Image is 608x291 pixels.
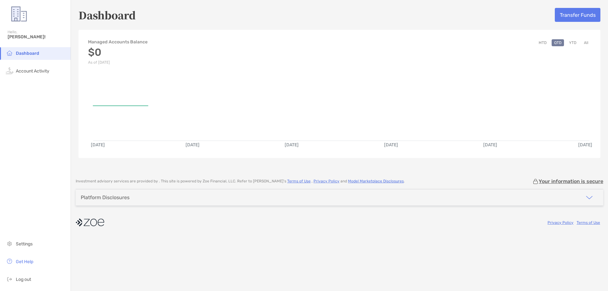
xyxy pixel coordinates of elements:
p: As of [DATE] [88,60,148,65]
h4: Managed Accounts Balance [88,39,148,45]
a: Privacy Policy [313,179,339,183]
button: All [581,39,591,46]
img: settings icon [6,240,13,247]
h5: Dashboard [79,8,136,22]
span: Get Help [16,259,33,264]
span: Account Activity [16,68,49,74]
a: Privacy Policy [548,220,573,225]
img: activity icon [6,67,13,74]
p: Your information is secure [539,178,603,184]
p: Investment advisory services are provided by . This site is powered by Zoe Financial, LLC. Refer ... [76,179,405,184]
button: YTD [567,39,579,46]
button: Transfer Funds [555,8,600,22]
text: [DATE] [384,142,398,148]
text: [DATE] [578,142,592,148]
span: Dashboard [16,51,39,56]
text: [DATE] [483,142,497,148]
img: icon arrow [586,194,593,201]
a: Model Marketplace Disclosures [348,179,404,183]
img: household icon [6,49,13,57]
span: Settings [16,241,33,247]
text: [DATE] [285,142,299,148]
button: MTD [536,39,549,46]
button: QTD [552,39,564,46]
a: Terms of Use [577,220,600,225]
h3: $0 [88,46,148,58]
img: Zoe Logo [8,3,30,25]
span: Log out [16,277,31,282]
img: company logo [76,215,104,230]
span: [PERSON_NAME]! [8,34,67,40]
a: Terms of Use [287,179,311,183]
img: logout icon [6,275,13,283]
img: get-help icon [6,257,13,265]
text: [DATE] [91,142,105,148]
div: Platform Disclosures [81,194,130,200]
text: [DATE] [186,142,199,148]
